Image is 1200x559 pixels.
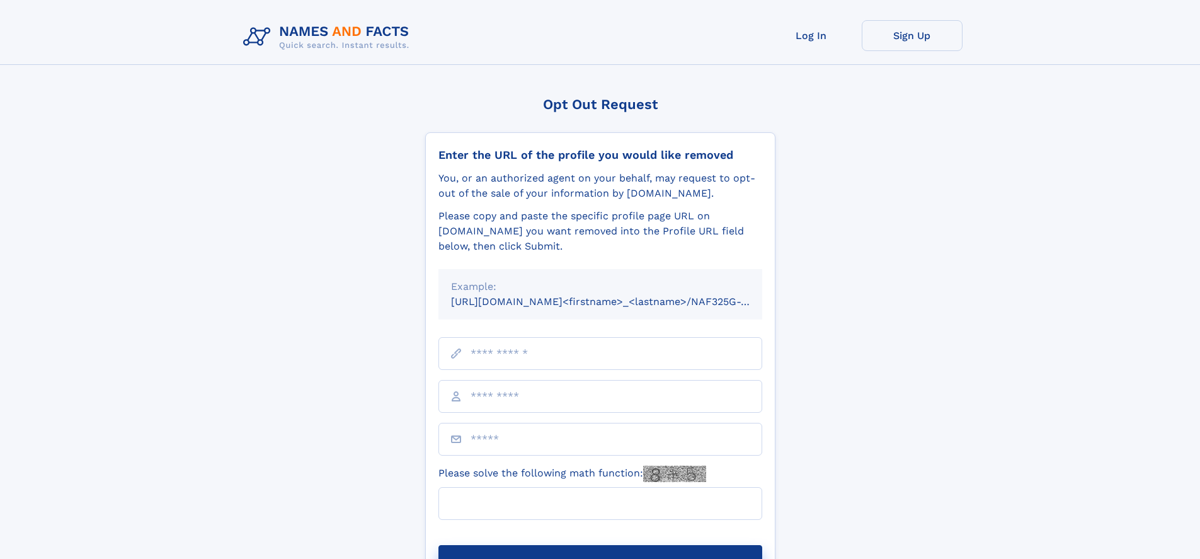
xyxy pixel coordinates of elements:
[451,296,786,308] small: [URL][DOMAIN_NAME]<firstname>_<lastname>/NAF325G-xxxxxxxx
[438,171,762,201] div: You, or an authorized agent on your behalf, may request to opt-out of the sale of your informatio...
[438,466,706,482] label: Please solve the following math function:
[761,20,862,51] a: Log In
[862,20,963,51] a: Sign Up
[451,279,750,294] div: Example:
[425,96,775,112] div: Opt Out Request
[438,148,762,162] div: Enter the URL of the profile you would like removed
[238,20,420,54] img: Logo Names and Facts
[438,209,762,254] div: Please copy and paste the specific profile page URL on [DOMAIN_NAME] you want removed into the Pr...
